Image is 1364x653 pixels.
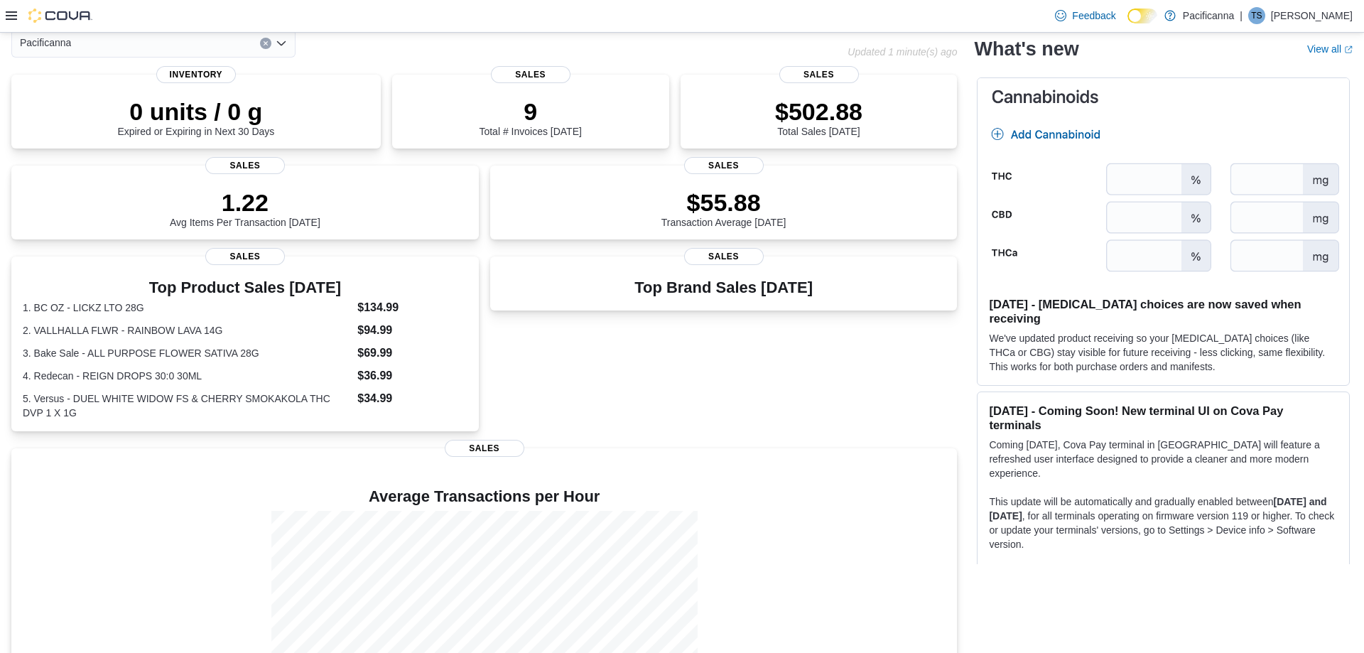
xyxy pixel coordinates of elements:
[1271,7,1353,24] p: [PERSON_NAME]
[23,346,352,360] dt: 3. Bake Sale - ALL PURPOSE FLOWER SATIVA 28G
[1049,1,1121,30] a: Feedback
[357,390,467,407] dd: $34.99
[205,248,285,265] span: Sales
[117,97,274,126] p: 0 units / 0 g
[357,299,467,316] dd: $134.99
[20,34,71,51] span: Pacificanna
[989,496,1326,522] strong: [DATE] and [DATE]
[775,97,862,137] div: Total Sales [DATE]
[779,66,859,83] span: Sales
[1127,23,1128,24] span: Dark Mode
[156,66,236,83] span: Inventory
[775,97,862,126] p: $502.88
[1127,9,1157,23] input: Dark Mode
[1251,7,1262,24] span: TS
[491,66,570,83] span: Sales
[23,301,352,315] dt: 1. BC OZ - LICKZ LTO 28G
[989,331,1338,374] p: We've updated product receiving so your [MEDICAL_DATA] choices (like THCa or CBG) stay visible fo...
[1240,7,1243,24] p: |
[28,9,92,23] img: Cova
[1307,43,1353,55] a: View allExternal link
[661,188,786,228] div: Transaction Average [DATE]
[23,323,352,338] dt: 2. VALLHALLA FLWR - RAINBOW LAVA 14G
[1248,7,1265,24] div: Tina Shuman
[684,157,764,174] span: Sales
[357,367,467,384] dd: $36.99
[23,488,946,505] h4: Average Transactions per Hour
[23,369,352,383] dt: 4. Redecan - REIGN DROPS 30:0 30ML
[23,279,467,296] h3: Top Product Sales [DATE]
[661,188,786,217] p: $55.88
[989,297,1338,325] h3: [DATE] - [MEDICAL_DATA] choices are now saved when receiving
[634,279,813,296] h3: Top Brand Sales [DATE]
[357,345,467,362] dd: $69.99
[684,248,764,265] span: Sales
[848,46,957,58] p: Updated 1 minute(s) ago
[989,404,1338,432] h3: [DATE] - Coming Soon! New terminal UI on Cova Pay terminals
[276,38,287,49] button: Open list of options
[989,495,1338,551] p: This update will be automatically and gradually enabled between , for all terminals operating on ...
[170,188,320,217] p: 1.22
[445,440,524,457] span: Sales
[989,438,1338,480] p: Coming [DATE], Cova Pay terminal in [GEOGRAPHIC_DATA] will feature a refreshed user interface des...
[974,38,1078,60] h2: What's new
[357,322,467,339] dd: $94.99
[1344,45,1353,54] svg: External link
[1072,9,1115,23] span: Feedback
[205,157,285,174] span: Sales
[170,188,320,228] div: Avg Items Per Transaction [DATE]
[23,392,352,420] dt: 5. Versus - DUEL WHITE WIDOW FS & CHERRY SMOKAKOLA THC DVP 1 X 1G
[479,97,581,137] div: Total # Invoices [DATE]
[260,38,271,49] button: Clear input
[479,97,581,126] p: 9
[117,97,274,137] div: Expired or Expiring in Next 30 Days
[1183,7,1234,24] p: Pacificanna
